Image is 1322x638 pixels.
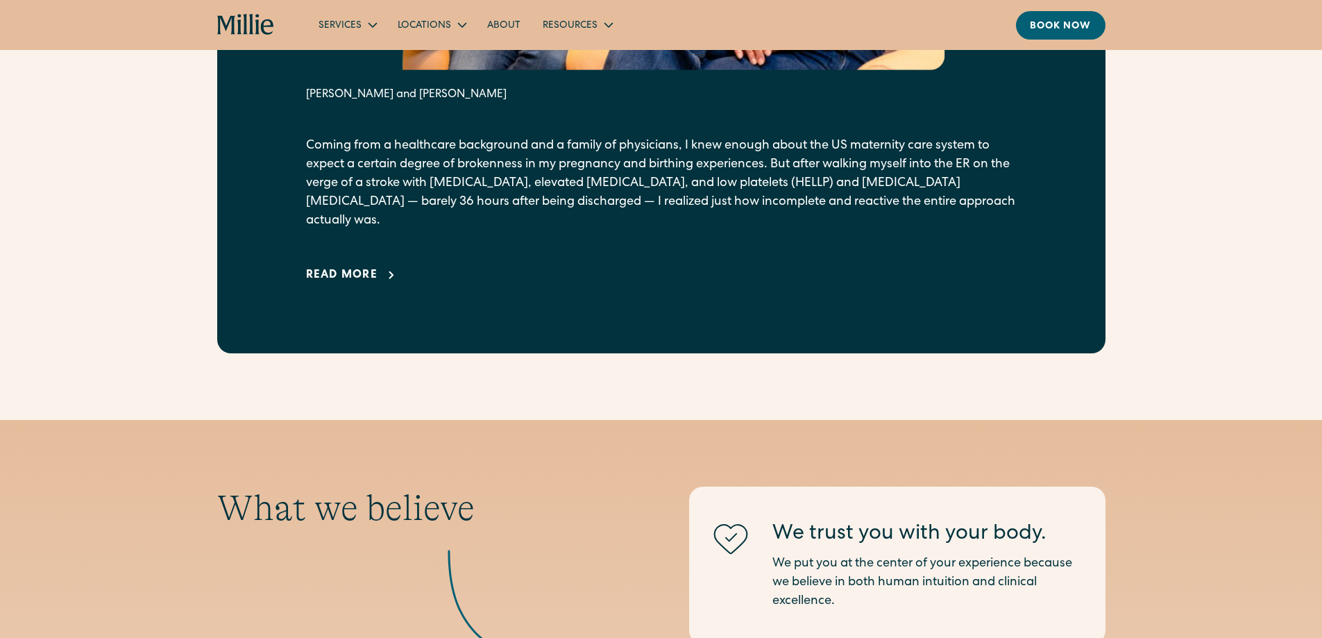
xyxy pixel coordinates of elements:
div: Resources [532,13,622,36]
p: We put you at the center of your experience because we believe in both human intuition and clinic... [772,555,1083,611]
div: We trust you with your body. [772,520,1083,549]
a: home [217,14,275,36]
div: Read more [306,267,378,284]
a: Book now [1016,11,1105,40]
div: Services [307,13,387,36]
div: What we believe [217,487,634,530]
p: Coming from a healthcare background and a family of physicians, I knew enough about the US matern... [306,137,1017,230]
div: Locations [398,19,451,33]
a: Read more [306,267,400,284]
div: Resources [543,19,598,33]
a: About [476,13,532,36]
div: Services [319,19,362,33]
div: Locations [387,13,476,36]
div: Book now [1030,19,1092,34]
div: [PERSON_NAME] and [PERSON_NAME] [306,87,1017,103]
